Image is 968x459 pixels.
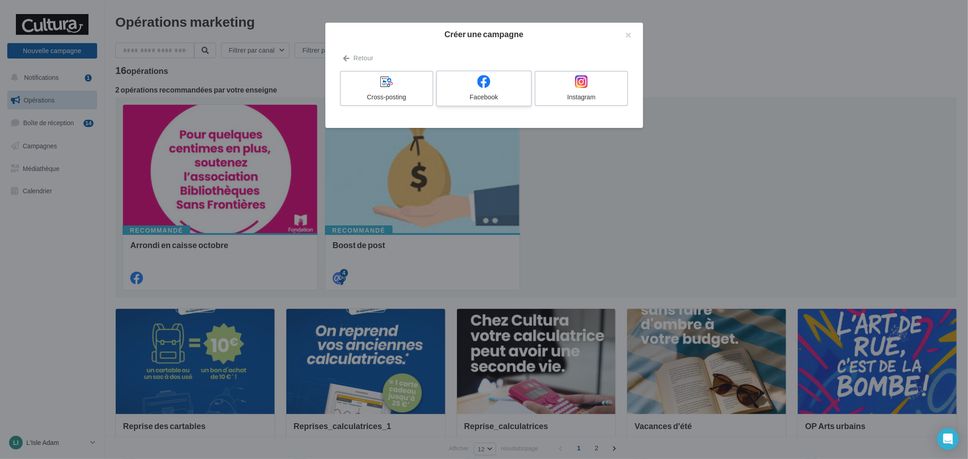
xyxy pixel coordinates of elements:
h2: Créer une campagne [340,30,629,38]
div: Instagram [539,93,624,102]
div: Cross-posting [344,93,429,102]
div: Open Intercom Messenger [937,428,959,450]
div: Facebook [441,93,527,102]
button: Retour [340,53,377,63]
